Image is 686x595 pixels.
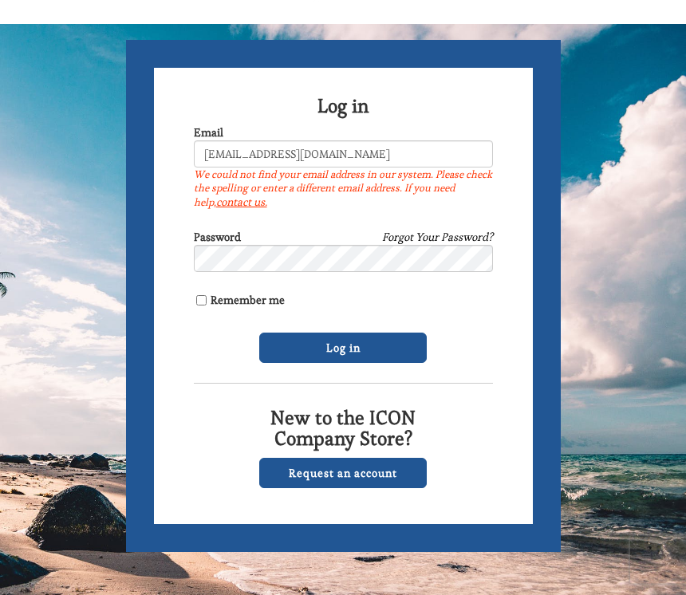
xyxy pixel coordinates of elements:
[196,296,207,306] input: Remember me
[259,459,427,489] a: Request an account
[194,168,493,210] label: We could not find your email address in our system. Please check the spelling or enter a differen...
[194,293,285,309] label: Remember me
[194,408,493,451] h2: New to the ICON Company Store?
[194,125,223,141] label: Email
[194,97,493,117] h2: Log in
[216,195,267,210] a: contact us.
[194,230,241,246] label: Password
[382,230,493,246] a: Forgot Your Password?
[259,333,427,364] input: Log in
